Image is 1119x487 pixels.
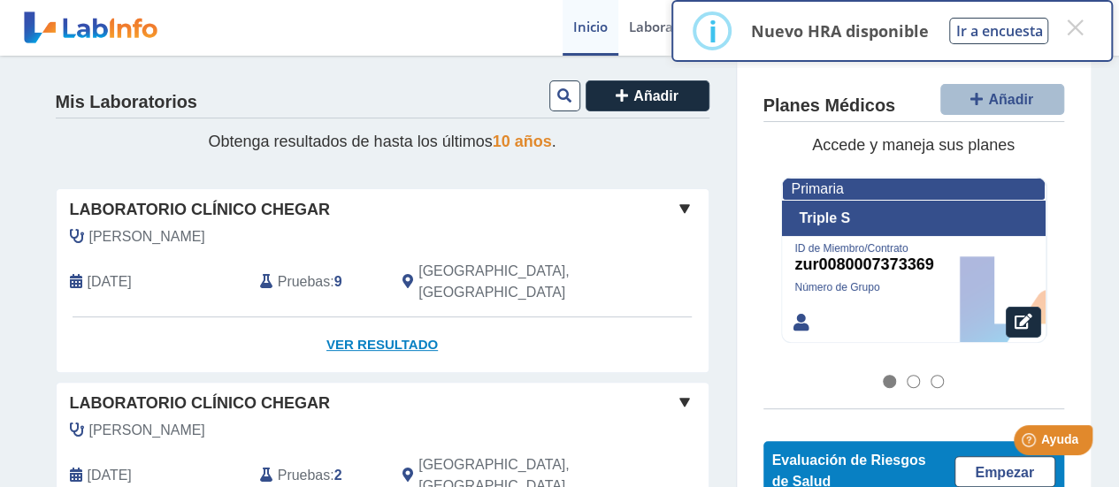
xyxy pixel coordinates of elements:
[88,465,132,486] span: 2025-05-20
[812,137,1015,155] span: Accede y maneja sus planes
[708,15,717,47] div: i
[70,392,330,415] span: Laboratorio Clínico Chegar
[954,456,1055,487] a: Empezar
[247,261,389,303] div: :
[940,84,1064,115] button: Añadir
[949,18,1048,44] button: Ir a encuesta
[418,261,614,303] span: Rio Grande, PR
[70,198,330,222] span: Laboratorio Clínico Chegar
[1059,11,1091,43] button: Close this dialog
[56,92,197,113] h4: Mis Laboratorios
[975,465,1034,480] span: Empezar
[493,133,552,150] span: 10 años
[88,271,132,293] span: 2025-10-07
[962,418,1100,468] iframe: Help widget launcher
[278,465,330,486] span: Pruebas
[988,92,1033,107] span: Añadir
[89,226,205,247] span: Magruder Diaz, Kathleen
[633,88,678,103] span: Añadir
[763,96,895,118] h4: Planes Médicos
[278,271,330,293] span: Pruebas
[57,317,709,373] a: Ver Resultado
[208,133,556,150] span: Obtenga resultados de hasta los últimos .
[586,80,709,111] button: Añadir
[334,274,342,289] b: 9
[334,468,342,483] b: 2
[792,181,844,196] span: Primaria
[89,420,205,441] span: Perez Pantojas, David
[750,20,928,42] p: Nuevo HRA disponible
